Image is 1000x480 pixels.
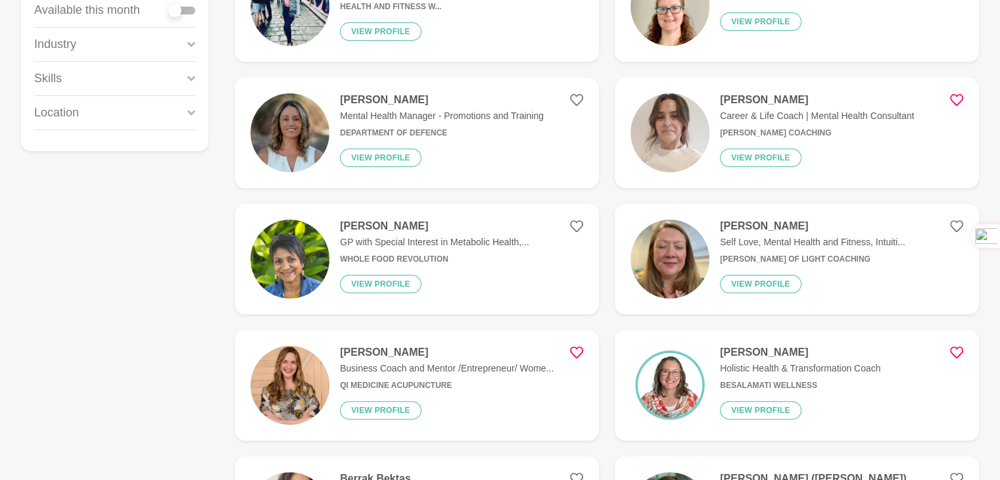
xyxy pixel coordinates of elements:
a: [PERSON_NAME]Self Love, Mental Health and Fitness, Intuiti...[PERSON_NAME] of Light CoachingView ... [615,204,979,314]
button: View profile [720,149,801,167]
p: Career & Life Coach | Mental Health Consultant [720,109,914,123]
p: GP with Special Interest in Metabolic Health,... [340,235,529,249]
h4: [PERSON_NAME] [720,93,914,107]
p: Mental Health Manager - Promotions and Training [340,109,544,123]
button: View profile [340,401,421,420]
h6: Qi Medicine Acupuncture [340,381,554,391]
h6: Department of Defence [340,128,544,138]
img: 5930dc5e747311e101d552d9d4c780a562b24b84-998x1500.jpg [250,346,329,425]
p: Business Coach and Mentor /Entrepreneur/ Wome... [340,362,554,375]
p: Industry [34,36,76,53]
h6: BeSalamati Wellness [720,381,880,391]
h4: [PERSON_NAME] [340,93,544,107]
button: View profile [340,275,421,293]
p: Available this month [34,1,140,19]
button: View profile [720,401,801,420]
p: Self Love, Mental Health and Fitness, Intuiti... [720,235,905,249]
h6: Health and Fitness W... [340,2,446,12]
h6: [PERSON_NAME] Coaching [720,128,914,138]
h4: [PERSON_NAME] [340,220,529,233]
img: 34bbefa67efc00bd19f41b9123d0bb27e64976a4-800x800.jpg [631,346,709,425]
img: 655a72b5836c4c1755793700b18918055ec5ff69-848x848.jpg [631,93,709,172]
button: View profile [720,275,801,293]
a: [PERSON_NAME]Holistic Health & Transformation CoachBeSalamati WellnessView profile [615,330,979,441]
h4: [PERSON_NAME] [340,346,554,359]
p: Skills [34,70,62,87]
button: View profile [720,12,801,31]
h6: Whole Food Revolution [340,254,529,264]
h4: [PERSON_NAME] [720,220,905,233]
a: [PERSON_NAME]GP with Special Interest in Metabolic Health,...Whole Food RevolutionView profile [235,204,599,314]
button: View profile [340,22,421,41]
button: View profile [340,149,421,167]
img: 484539c3548bbf85fcd123ea7f40e57480dda767-2316x3088.jpg [631,220,709,299]
img: 0ad18d659c94bb673d7d5daa9fb32e1af625f77d-3024x4032.jpg [250,220,329,299]
p: Location [34,104,79,122]
a: [PERSON_NAME]Career & Life Coach | Mental Health Consultant[PERSON_NAME] CoachingView profile [615,78,979,188]
img: 6d40dff1d1311586289ad2bf614bfd0b0d42de01-2729x2729.jpg [250,93,329,172]
h6: [PERSON_NAME] of Light Coaching [720,254,905,264]
a: [PERSON_NAME]Mental Health Manager - Promotions and TrainingDepartment of DefenceView profile [235,78,599,188]
p: Holistic Health & Transformation Coach [720,362,880,375]
a: [PERSON_NAME]Business Coach and Mentor /Entrepreneur/ Wome...Qi Medicine AcupunctureView profile [235,330,599,441]
h4: [PERSON_NAME] [720,346,880,359]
